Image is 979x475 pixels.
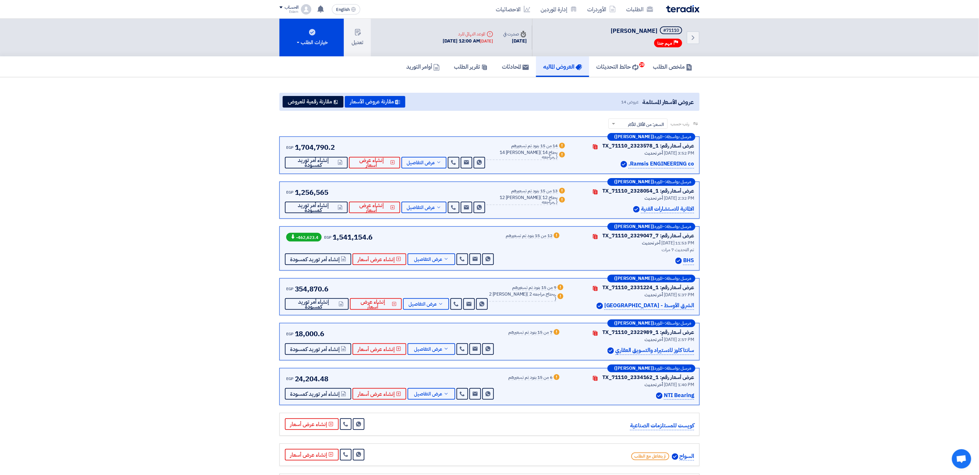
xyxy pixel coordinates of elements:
span: [DATE] 2:57 PM [664,336,694,343]
span: أخر تحديث [642,240,660,246]
div: 12 [PERSON_NAME] [486,195,558,205]
img: Verified Account [672,453,678,460]
span: إنشاء عرض أسعار [354,158,389,167]
span: [PERSON_NAME] [611,26,657,35]
button: مقارنة رقمية للعروض [283,96,344,108]
span: 1,256,565 [295,187,328,198]
span: إنشاء أمر توريد كمسودة [290,257,340,262]
a: العروض الماليه [536,56,589,77]
div: – [607,275,695,282]
button: عرض التفاصيل [408,253,455,265]
span: عرض التفاصيل [409,302,437,307]
span: 24,204.48 [295,374,328,384]
img: Verified Account [621,161,627,167]
button: إنشاء عرض أسعار [285,449,339,461]
button: إنشاء أمر توريد كمسودة [285,253,351,265]
button: عرض التفاصيل [408,343,455,355]
span: المورد [654,135,662,139]
span: عروض 14 [621,99,639,105]
span: مرسل بواسطة: [665,321,691,326]
span: مهم جدا [657,40,672,46]
span: عرض التفاصيل [407,205,435,210]
span: المورد [654,366,662,371]
button: إنشاء أمر توريد كمسودة [285,298,349,310]
span: عرض التفاصيل [407,160,435,165]
span: المورد [654,224,662,229]
img: Verified Account [607,347,614,354]
p: كويست للمستلزمات الصناعية [630,422,694,430]
h5: حائط التحديثات [596,63,639,70]
button: English [332,4,360,14]
button: تعديل [344,19,371,56]
div: [DATE] [480,38,493,44]
button: عرض التفاصيل [408,388,455,400]
a: حائط التحديثات28 [589,56,646,77]
span: أخر تحديث [645,150,663,157]
span: EGP [286,376,294,382]
a: أوامر التوريد [399,56,447,77]
span: لم يتفاعل مع الطلب [631,452,669,460]
span: ( [540,149,542,156]
div: 6 من 15 بنود تم تسعيرهم [508,375,552,380]
div: [DATE] 12:00 AM [443,37,493,45]
span: [DATE] 2:32 PM [664,195,694,202]
div: عرض أسعار رقم: TX_71110_2322989_1 [602,328,694,336]
a: الطلبات [621,2,658,17]
div: #71110 [663,28,679,33]
div: 12 من 15 بنود تم تسعيرهم [506,233,552,239]
span: English [336,7,350,12]
img: Verified Account [675,258,682,264]
div: – [607,133,695,141]
h5: تقرير الطلب [454,63,488,70]
button: مقارنة عروض الأسعار [345,96,405,108]
span: [DATE] 11:53 PM [661,240,694,246]
span: ) [556,154,558,160]
span: إنشاء أمر توريد كمسودة [290,299,337,309]
b: ([PERSON_NAME]) [614,366,654,371]
span: عرض التفاصيل [414,347,442,352]
span: أخر تحديث [645,336,663,343]
div: خيارات الطلب [296,39,328,46]
b: ([PERSON_NAME]) [614,180,654,184]
h5: رولمان بلي [611,26,683,35]
span: إنشاء أمر توريد كمسودة [290,347,340,352]
div: الحساب [285,5,298,10]
div: عرض أسعار رقم: TX_71110_2328054_1 [602,187,694,195]
button: إنشاء عرض أسعار [285,418,339,430]
a: ملخص الطلب [646,56,700,77]
div: عرض أسعار رقم: TX_71110_2331224_1 [602,284,694,291]
p: BHS [683,256,694,265]
button: إنشاء عرض أسعار [353,253,406,265]
span: 354,870.6 [295,284,328,294]
span: EGP [286,189,294,195]
span: EGP [324,234,332,240]
button: إنشاء أمر توريد كمسودة [285,343,351,355]
div: – [607,365,695,372]
span: 1,704,790.2 [295,142,335,153]
span: 14 يحتاج مراجعه, [542,149,558,160]
span: 2 يحتاج مراجعه, [529,291,556,298]
img: Teradix logo [666,5,700,13]
button: إنشاء عرض أسعار [353,343,406,355]
span: إنشاء أمر توريد كمسودة [290,158,336,167]
span: 12 يحتاج مراجعه, [542,194,558,205]
span: ) [555,295,556,302]
span: إنشاء عرض أسعار [358,347,395,352]
h5: ملخص الطلب [653,63,692,70]
span: إنشاء عرض أسعار [358,257,395,262]
div: 9 من 15 بنود تم تسعيرهم [512,285,556,290]
button: إنشاء عرض أسعار [349,202,400,213]
p: Ramsis ENGINEERING co. [628,160,694,168]
button: عرض التفاصيل [401,202,447,213]
button: إنشاء أمر توريد كمسودة [285,157,348,168]
span: مرسل بواسطة: [665,135,691,139]
a: Open chat [952,449,971,469]
b: ([PERSON_NAME]) [614,276,654,281]
span: المورد [654,180,662,184]
div: – [607,319,695,327]
span: [DATE] 3:52 PM [664,150,694,157]
a: الأوردرات [582,2,621,17]
p: الشرق الأوسط - [GEOGRAPHIC_DATA] [604,301,694,310]
a: المحادثات [495,56,536,77]
button: خيارات الطلب [279,19,344,56]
